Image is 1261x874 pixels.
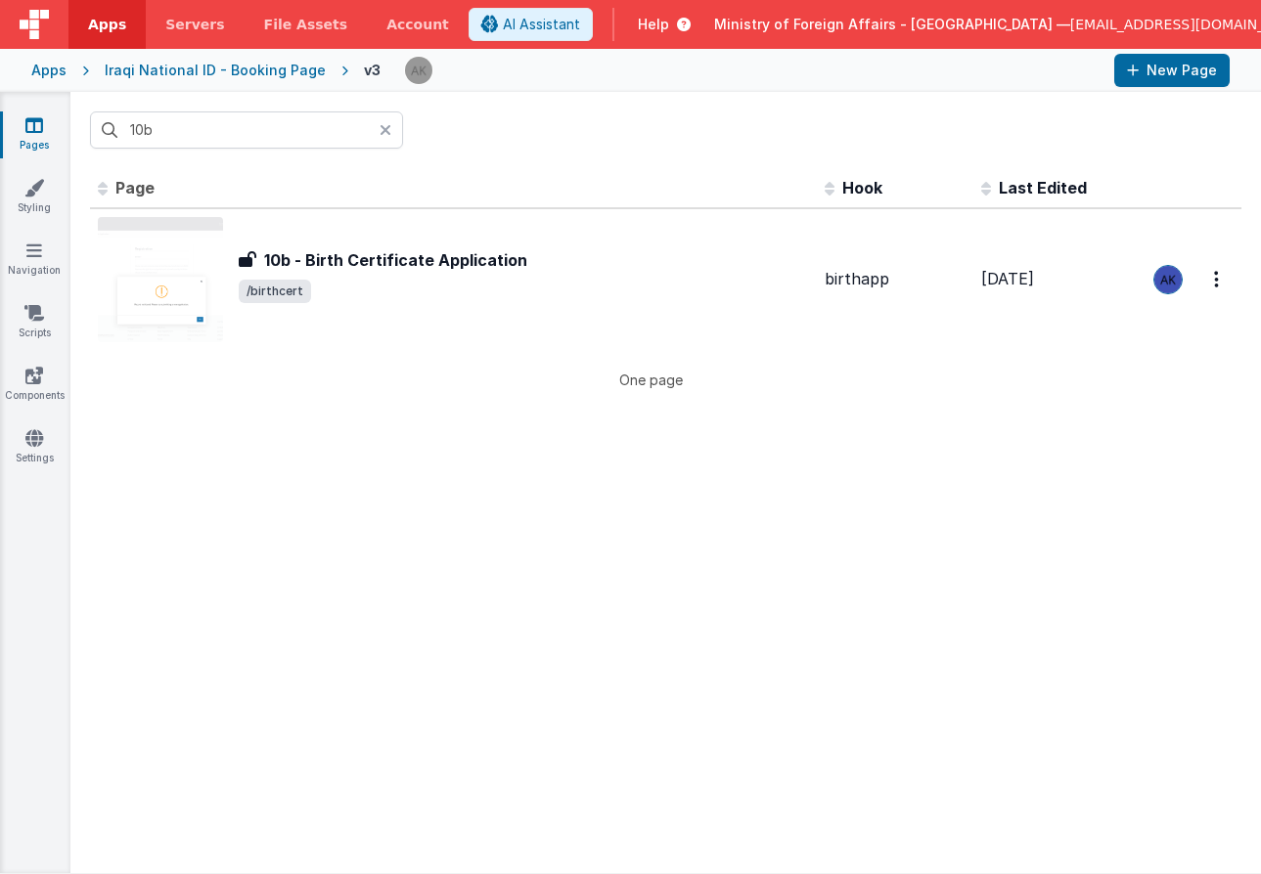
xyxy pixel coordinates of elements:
span: AI Assistant [503,15,580,34]
span: Page [115,178,155,197]
div: Apps [31,61,67,80]
span: Ministry of Foreign Affairs - [GEOGRAPHIC_DATA] — [714,15,1070,34]
div: Iraqi National ID - Booking Page [105,61,326,80]
div: v3 [364,61,388,80]
span: /birthcert [239,280,311,303]
span: File Assets [264,15,348,34]
h3: 10b - Birth Certificate Application [264,248,527,272]
div: birthapp [825,268,966,290]
span: [DATE] [981,269,1034,288]
button: New Page [1114,54,1230,87]
span: Apps [88,15,126,34]
img: 1f6063d0be199a6b217d3045d703aa70 [1154,266,1182,293]
input: Search pages, id's ... [90,111,403,149]
span: Hook [842,178,882,197]
span: Servers [165,15,224,34]
span: Help [638,15,669,34]
img: 1f6063d0be199a6b217d3045d703aa70 [405,57,432,84]
button: Options [1202,259,1234,299]
span: Last Edited [999,178,1087,197]
p: One page [90,370,1212,390]
button: AI Assistant [469,8,593,41]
